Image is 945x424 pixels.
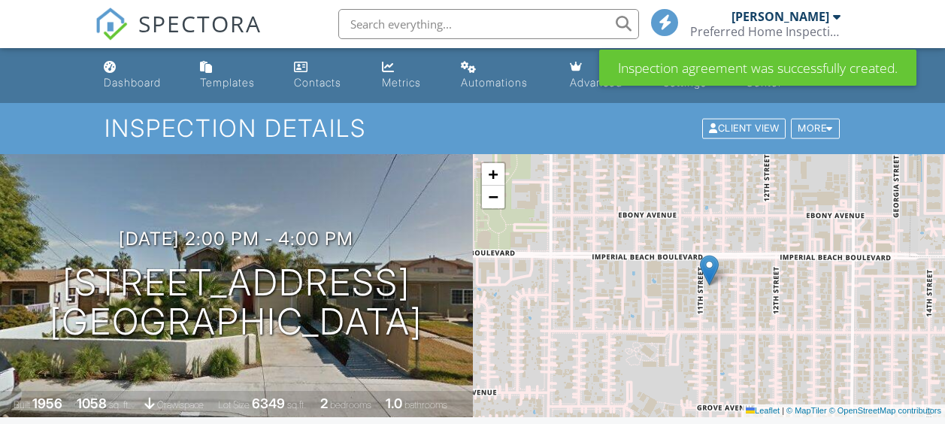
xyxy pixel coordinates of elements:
a: Dashboard [98,54,182,97]
a: Metrics [376,54,442,97]
div: Inspection agreement was successfully created. [599,50,916,86]
span: Built [14,399,30,410]
a: Leaflet [746,406,780,415]
div: 1.0 [386,395,402,411]
img: The Best Home Inspection Software - Spectora [95,8,128,41]
a: Templates [194,54,276,97]
span: Lot Size [218,399,250,410]
div: Advanced [570,76,622,89]
span: crawlspace [157,399,204,410]
span: sq. ft. [109,399,130,410]
a: Automations (Basic) [455,54,552,97]
span: bedrooms [330,399,371,410]
input: Search everything... [338,9,639,39]
div: 1058 [77,395,107,411]
div: Automations [461,76,528,89]
h3: [DATE] 2:00 pm - 4:00 pm [119,229,353,249]
div: Contacts [294,76,341,89]
div: Preferred Home Inspections, Inc [690,24,841,39]
div: [PERSON_NAME] [731,9,829,24]
span: bathrooms [404,399,447,410]
a: © OpenStreetMap contributors [829,406,941,415]
span: + [488,165,498,183]
a: Zoom in [482,163,504,186]
span: | [782,406,784,415]
img: Marker [700,255,719,286]
a: Client View [701,122,789,133]
a: SPECTORA [95,20,262,52]
span: SPECTORA [138,8,262,39]
a: Advanced [564,54,645,97]
div: 6349 [252,395,285,411]
div: 2 [320,395,328,411]
a: Contacts [288,54,364,97]
a: © MapTiler [786,406,827,415]
div: More [791,119,840,139]
div: 1956 [32,395,62,411]
span: − [488,187,498,206]
a: Zoom out [482,186,504,208]
div: Dashboard [104,76,161,89]
div: Client View [702,119,786,139]
h1: [STREET_ADDRESS] [GEOGRAPHIC_DATA] [50,263,423,343]
div: Metrics [382,76,421,89]
span: sq.ft. [287,399,306,410]
div: Templates [200,76,255,89]
h1: Inspection Details [104,115,841,141]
